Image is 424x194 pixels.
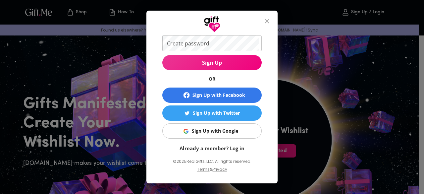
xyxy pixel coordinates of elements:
[210,166,213,178] p: &
[162,59,262,66] span: Sign Up
[162,123,262,139] button: Sign Up with GoogleSign Up with Google
[162,105,262,121] button: Sign Up with TwitterSign Up with Twitter
[162,55,262,70] button: Sign Up
[162,157,262,166] p: © 2025 RealGifts, LLC. All rights reserved.
[180,145,244,152] a: Already a member? Log in
[197,166,210,172] a: Terms
[192,92,245,99] div: Sign Up with Facebook
[162,76,262,82] h6: OR
[185,111,189,116] img: Sign Up with Twitter
[193,109,240,117] div: Sign Up with Twitter
[192,127,238,135] div: Sign Up with Google
[213,166,227,172] a: Privacy
[184,129,188,134] img: Sign Up with Google
[162,88,262,103] button: Sign Up with Facebook
[259,13,275,29] button: close
[204,16,220,32] img: GiftMe Logo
